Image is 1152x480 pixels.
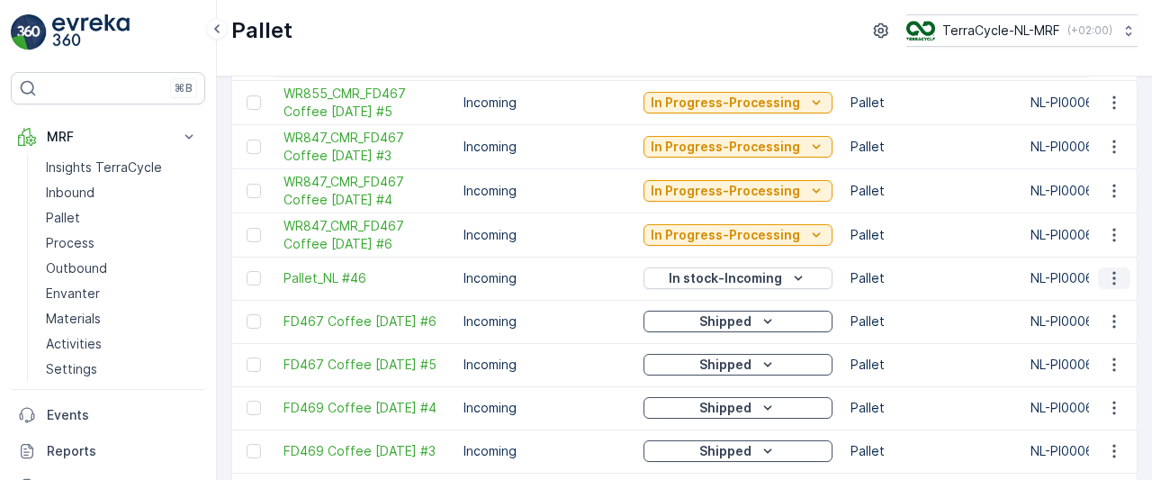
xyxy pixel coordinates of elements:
span: Tare Weight : [15,385,101,400]
button: In Progress-Processing [643,224,832,246]
a: WR855_CMR_FD467 Coffee 12.09.24 #5 [283,85,445,121]
img: TC_v739CUj.png [906,21,935,41]
p: Events [47,406,198,424]
div: Toggle Row Selected [247,401,261,415]
p: Incoming [463,356,625,374]
p: Incoming [463,226,625,244]
p: Envanter [46,285,100,303]
p: Pallet [850,94,1012,112]
span: Name : [15,295,59,311]
p: In stock-Incoming [669,269,782,287]
p: Pallet [850,312,1012,331]
p: Shipped [699,399,751,417]
span: Pallet_NL #32 [59,295,145,311]
span: 290 [94,355,119,370]
button: TerraCycle-NL-MRF(+02:00) [906,14,1138,47]
button: In Progress-Processing [643,180,832,202]
p: Pallet [850,138,1012,156]
p: In Progress-Processing [651,138,800,156]
p: Shipped [699,356,751,374]
p: Pallet [850,182,1012,200]
p: In Progress-Processing [651,94,800,112]
div: Toggle Row Selected [247,358,261,372]
a: WR847_CMR_FD467 Coffee 12.09.24 #3 [283,129,445,165]
p: MRF [47,128,169,146]
span: Material : [15,444,76,459]
a: Process [39,231,205,256]
a: Pallet [39,205,205,231]
span: FD467 Coffee [DATE] #6 [283,312,445,331]
p: Incoming [463,182,625,200]
p: Pallet [850,356,1012,374]
a: WR847_CMR_FD467 Coffee 12.09.24 #4 [283,173,445,209]
span: FD469 Coffee [DATE] #3 [283,442,445,460]
p: Shipped [699,442,751,460]
a: Envanter [39,281,205,306]
div: Toggle Row Selected [247,444,261,458]
p: Incoming [463,442,625,460]
span: FD467 Coffee [DATE] #5 [283,356,445,374]
span: Total Weight : [15,325,105,340]
a: FD469 Coffee 26.09.24 #4 [283,399,445,417]
button: In Progress-Processing [643,92,832,113]
p: Inbound [46,184,94,202]
span: WR847_CMR_FD467 Coffee [DATE] #6 [283,217,445,253]
p: In Progress-Processing [651,226,800,244]
p: Pallet [850,269,1012,287]
p: Incoming [463,138,625,156]
span: Asset Type : [15,414,95,430]
span: Pallet [95,414,131,430]
a: Settings [39,357,205,382]
a: Pallet_NL #46 [283,269,445,287]
span: NL-PI0006 I Koffie en Thee [76,444,246,459]
div: Toggle Row Selected [247,314,261,329]
div: Toggle Row Selected [247,271,261,285]
button: Shipped [643,440,832,462]
p: Pallet [850,442,1012,460]
p: Incoming [463,94,625,112]
span: Net Weight : [15,355,94,370]
p: Pallet [231,16,292,45]
a: Outbound [39,256,205,281]
p: Shipped [699,312,751,331]
img: logo [11,14,47,50]
button: Shipped [643,397,832,419]
button: MRF [11,119,205,155]
p: Outbound [46,259,107,277]
p: Incoming [463,269,625,287]
p: ( +02:00 ) [1067,23,1112,38]
a: Activities [39,331,205,357]
a: Events [11,397,205,433]
a: FD469 Coffee 26.09.24 #3 [283,442,445,460]
p: ⌘B [175,81,193,95]
button: Shipped [643,311,832,332]
a: FD467 Coffee 12.09.24 #5 [283,356,445,374]
p: Pallet [850,226,1012,244]
div: Toggle Row Selected [247,184,261,198]
div: Toggle Row Selected [247,95,261,110]
a: FD467 Coffee 12.09.24 #6 [283,312,445,331]
p: Pallet [46,209,80,227]
button: Shipped [643,354,832,376]
p: Settings [46,360,97,378]
p: Pallet [850,399,1012,417]
a: Materials [39,306,205,331]
p: Materials [46,310,101,328]
a: Insights TerraCycle [39,155,205,180]
a: Inbound [39,180,205,205]
img: logo_light-DOdMpM7g.png [52,14,130,50]
p: Reports [47,442,198,460]
p: Activities [46,335,102,353]
div: Toggle Row Selected [247,228,261,242]
span: WR855_CMR_FD467 Coffee [DATE] #5 [283,85,445,121]
button: In Progress-Processing [643,136,832,158]
span: WR847_CMR_FD467 Coffee [DATE] #3 [283,129,445,165]
p: Process [46,234,94,252]
a: Reports [11,433,205,469]
span: 25 [101,385,116,400]
span: 315 [105,325,126,340]
span: FD469 Coffee [DATE] #4 [283,399,445,417]
p: In Progress-Processing [651,182,800,200]
div: Toggle Row Selected [247,140,261,154]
